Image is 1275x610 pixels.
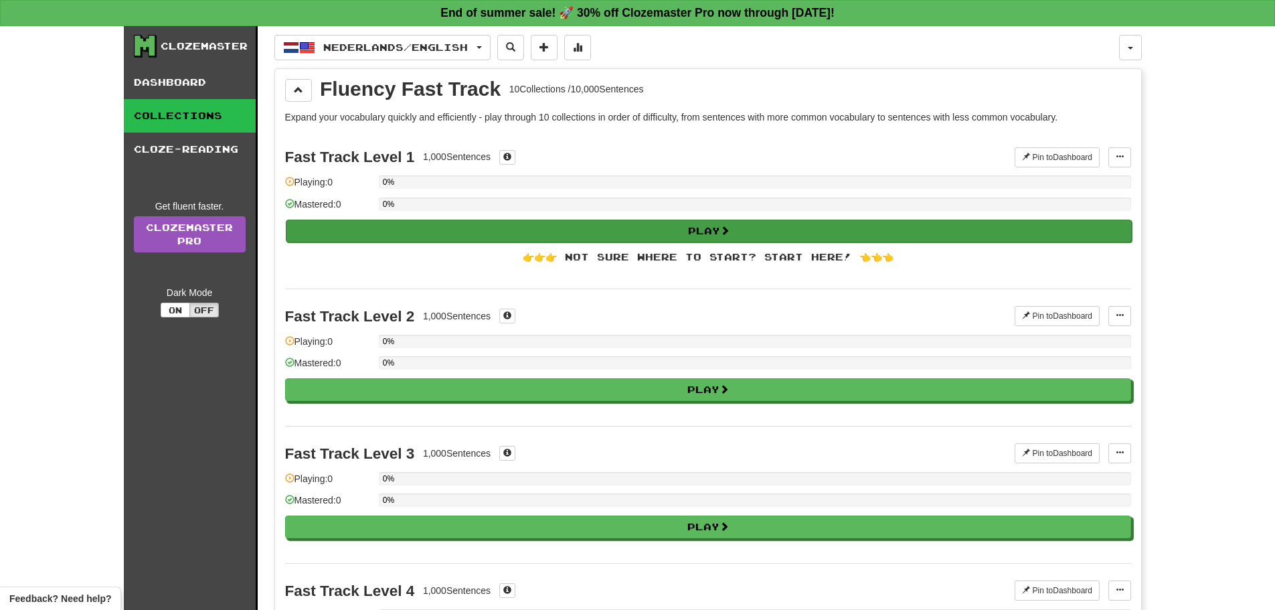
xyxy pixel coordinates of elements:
[285,378,1131,401] button: Play
[285,198,372,220] div: Mastered: 0
[285,472,372,494] div: Playing: 0
[323,42,468,53] span: Nederlands / English
[423,447,491,460] div: 1,000 Sentences
[134,286,246,299] div: Dark Mode
[124,99,256,133] a: Collections
[285,250,1131,264] div: 👉👉👉 Not sure where to start? Start here! 👈👈👈
[285,308,415,325] div: Fast Track Level 2
[1015,443,1100,463] button: Pin toDashboard
[134,216,246,252] a: ClozemasterPro
[124,133,256,166] a: Cloze-Reading
[1015,147,1100,167] button: Pin toDashboard
[1015,581,1100,601] button: Pin toDashboard
[440,6,835,19] strong: End of summer sale! 🚀 30% off Clozemaster Pro now through [DATE]!
[285,583,415,599] div: Fast Track Level 4
[423,150,491,163] div: 1,000 Sentences
[161,303,190,317] button: On
[285,516,1131,538] button: Play
[124,66,256,99] a: Dashboard
[285,493,372,516] div: Mastered: 0
[134,200,246,213] div: Get fluent faster.
[9,592,111,605] span: Open feedback widget
[286,220,1132,242] button: Play
[274,35,491,60] button: Nederlands/English
[509,82,644,96] div: 10 Collections / 10,000 Sentences
[189,303,219,317] button: Off
[564,35,591,60] button: More stats
[497,35,524,60] button: Search sentences
[285,175,372,198] div: Playing: 0
[285,356,372,378] div: Mastered: 0
[423,584,491,597] div: 1,000 Sentences
[285,149,415,165] div: Fast Track Level 1
[423,309,491,323] div: 1,000 Sentences
[285,335,372,357] div: Playing: 0
[285,110,1131,124] p: Expand your vocabulary quickly and efficiently - play through 10 collections in order of difficul...
[320,79,501,99] div: Fluency Fast Track
[285,445,415,462] div: Fast Track Level 3
[161,40,248,53] div: Clozemaster
[1015,306,1100,326] button: Pin toDashboard
[531,35,558,60] button: Add sentence to collection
